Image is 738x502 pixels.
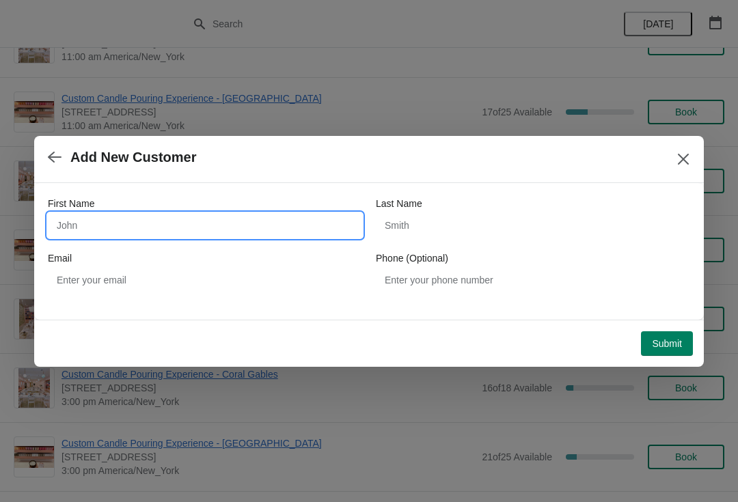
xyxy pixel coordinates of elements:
label: Email [48,251,72,265]
input: John [48,213,362,238]
input: Enter your email [48,268,362,292]
span: Submit [652,338,682,349]
input: Smith [376,213,690,238]
h2: Add New Customer [70,150,196,165]
label: First Name [48,197,94,210]
button: Submit [641,331,693,356]
label: Last Name [376,197,422,210]
input: Enter your phone number [376,268,690,292]
button: Close [671,147,696,171]
label: Phone (Optional) [376,251,448,265]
